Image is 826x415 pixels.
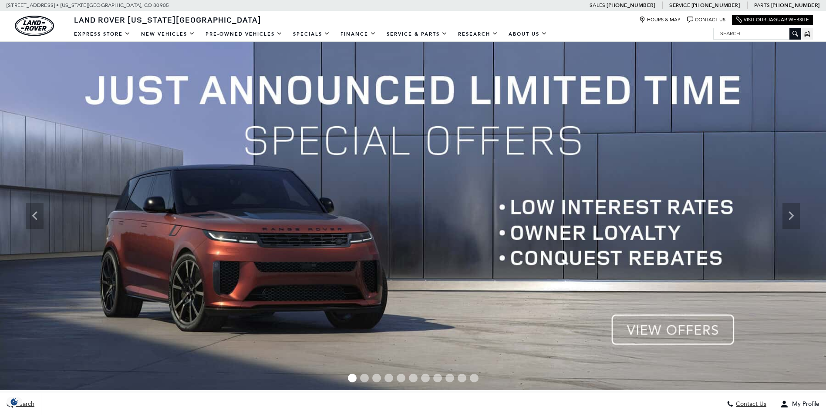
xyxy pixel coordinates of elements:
span: Parts [754,2,770,8]
nav: Main Navigation [69,27,553,42]
a: Service & Parts [381,27,453,42]
a: Visit Our Jaguar Website [736,17,809,23]
a: About Us [503,27,553,42]
a: land-rover [15,16,54,36]
span: Land Rover [US_STATE][GEOGRAPHIC_DATA] [74,14,261,25]
a: Research [453,27,503,42]
a: New Vehicles [136,27,200,42]
div: Next [782,203,800,229]
img: Land Rover [15,16,54,36]
a: Land Rover [US_STATE][GEOGRAPHIC_DATA] [69,14,266,25]
a: Hours & Map [639,17,681,23]
span: Go to slide 3 [372,374,381,382]
span: Go to slide 10 [458,374,466,382]
a: [PHONE_NUMBER] [771,2,819,9]
span: Go to slide 11 [470,374,479,382]
a: [PHONE_NUMBER] [691,2,740,9]
a: [PHONE_NUMBER] [607,2,655,9]
span: Go to slide 8 [433,374,442,382]
span: Contact Us [734,401,766,408]
a: Specials [288,27,335,42]
img: Opt-Out Icon [4,397,24,406]
span: My Profile [789,401,819,408]
a: Finance [335,27,381,42]
button: Open user profile menu [773,393,826,415]
div: Previous [26,203,44,229]
span: Go to slide 5 [397,374,405,382]
span: Go to slide 2 [360,374,369,382]
a: EXPRESS STORE [69,27,136,42]
a: [STREET_ADDRESS] • [US_STATE][GEOGRAPHIC_DATA], CO 80905 [7,2,169,8]
span: Service [669,2,690,8]
span: Go to slide 1 [348,374,357,382]
span: Sales [590,2,605,8]
a: Pre-Owned Vehicles [200,27,288,42]
a: Contact Us [687,17,725,23]
span: Go to slide 7 [421,374,430,382]
span: Go to slide 6 [409,374,418,382]
span: Go to slide 4 [384,374,393,382]
input: Search [714,28,801,39]
span: Go to slide 9 [445,374,454,382]
section: Click to Open Cookie Consent Modal [4,397,24,406]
